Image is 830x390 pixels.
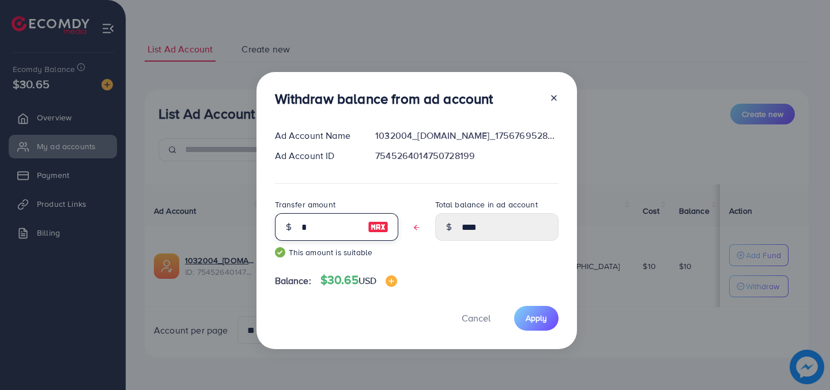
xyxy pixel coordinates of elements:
div: 7545264014750728199 [366,149,567,162]
h4: $30.65 [320,273,397,287]
button: Apply [514,306,559,331]
label: Transfer amount [275,199,335,210]
h3: Withdraw balance from ad account [275,90,493,107]
span: Cancel [462,312,491,324]
span: USD [359,274,376,287]
div: 1032004_[DOMAIN_NAME]_1756769528352 [366,129,567,142]
div: Ad Account Name [266,129,367,142]
img: image [386,275,397,287]
img: guide [275,247,285,258]
span: Apply [526,312,547,324]
button: Cancel [447,306,505,331]
span: Balance: [275,274,311,287]
img: image [368,220,388,234]
label: Total balance in ad account [435,199,538,210]
div: Ad Account ID [266,149,367,162]
small: This amount is suitable [275,247,398,258]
